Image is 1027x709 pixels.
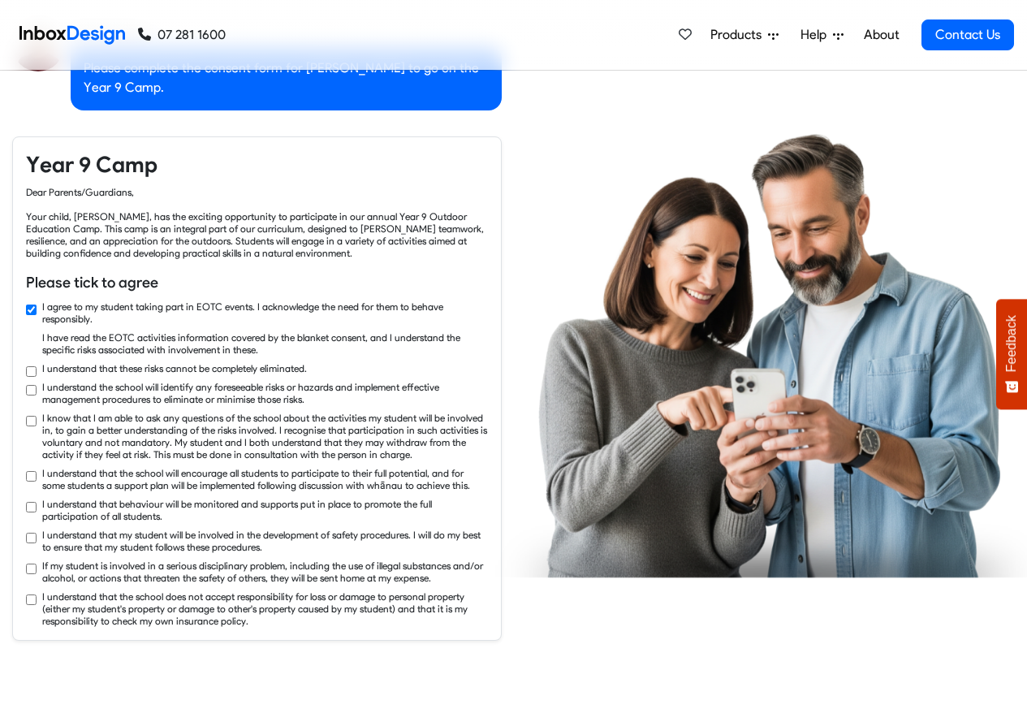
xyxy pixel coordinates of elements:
[26,150,488,179] h4: Year 9 Camp
[42,300,488,325] label: I agree to my student taking part in EOTC events. I acknowledge the need for them to behave respo...
[996,299,1027,409] button: Feedback - Show survey
[794,19,850,51] a: Help
[921,19,1014,50] a: Contact Us
[704,19,785,51] a: Products
[42,590,488,627] label: I understand that the school does not accept responsibility for loss or damage to personal proper...
[42,498,488,522] label: I understand that behaviour will be monitored and supports put in place to promote the full parti...
[26,186,488,259] div: Dear Parents/Guardians, Your child, [PERSON_NAME], has the exciting opportunity to participate in...
[71,45,502,110] div: Please complete the consent form for [PERSON_NAME] to go on the Year 9 Camp.
[710,25,768,45] span: Products
[42,331,488,356] label: I have read the EOTC activities information covered by the blanket consent, and I understand the ...
[138,25,226,45] a: 07 281 1600
[859,19,904,51] a: About
[42,560,488,584] label: If my student is involved in a serious disciplinary problem, including the use of illegal substan...
[42,381,488,405] label: I understand the school will identify any foreseeable risks or hazards and implement effective ma...
[42,529,488,553] label: I understand that my student will be involved in the development of safety procedures. I will do ...
[1004,315,1019,372] span: Feedback
[800,25,833,45] span: Help
[42,412,488,460] label: I know that I am able to ask any questions of the school about the activities my student will be ...
[42,362,307,374] label: I understand that these risks cannot be completely eliminated.
[26,272,488,293] h6: Please tick to agree
[42,467,488,491] label: I understand that the school will encourage all students to participate to their full potential, ...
